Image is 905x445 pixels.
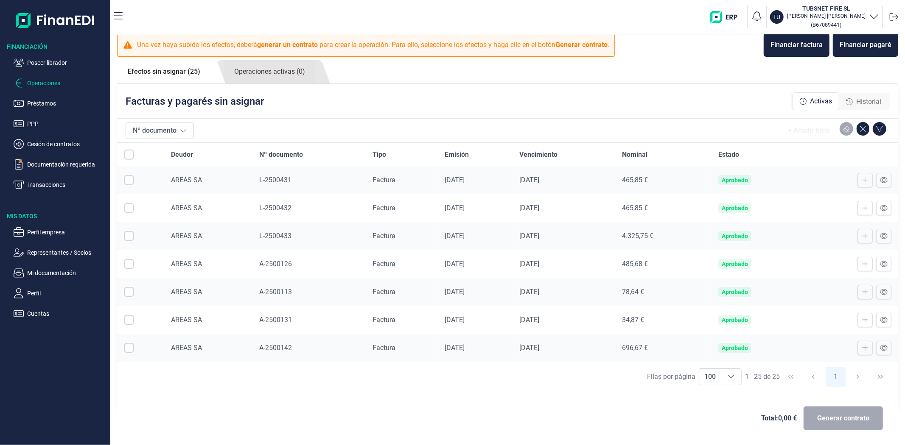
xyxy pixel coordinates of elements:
[622,260,705,268] div: 485,68 €
[117,60,211,83] a: Efectos sin asignar (25)
[722,345,748,351] div: Aprobado
[14,78,107,88] button: Operaciones
[373,344,395,352] span: Factura
[770,4,879,30] button: TUTUBSNET FIRE SL[PERSON_NAME] [PERSON_NAME](B67089441)
[840,40,891,50] div: Financiar pagaré
[622,344,705,352] div: 696,67 €
[856,97,881,107] span: Historial
[171,232,202,240] span: AREAS SA
[27,180,107,190] p: Transacciones
[787,13,866,19] p: [PERSON_NAME] [PERSON_NAME]
[224,60,316,83] a: Operaciones activas (0)
[622,150,647,160] span: Nominal
[803,367,824,387] button: Previous Page
[519,260,608,268] div: [DATE]
[27,98,107,108] p: Préstamos
[27,309,107,319] p: Cuentas
[126,122,194,139] button: Nº documento
[622,176,705,184] div: 465,85 €
[124,147,134,157] div: Row Selected null
[622,316,705,324] div: 34,87 €
[373,232,395,240] span: Factura
[781,367,801,387] button: First Page
[839,93,888,110] div: Historial
[124,259,134,269] div: Row Selected null
[373,260,395,268] span: Factura
[124,287,134,297] div: Row Selected null
[27,248,107,258] p: Representantes / Socios
[519,316,608,324] div: [DATE]
[771,40,823,50] div: Financiar factura
[848,367,868,387] button: Next Page
[259,260,292,268] span: A-2500126
[764,33,829,57] button: Financiar factura
[171,150,193,160] span: Deudor
[14,159,107,170] button: Documentación requerida
[257,41,318,49] b: generar un contrato
[259,232,291,240] span: L-2500433
[259,344,292,352] span: A-2500142
[870,367,891,387] button: Last Page
[647,372,695,382] div: Filas por página
[27,288,107,298] p: Perfil
[259,176,291,184] span: L-2500431
[124,343,134,353] div: Row Selected null
[793,92,839,110] div: Activas
[259,150,303,160] span: Nº documento
[27,119,107,129] p: PPP
[14,58,107,68] button: Poseer librador
[721,369,741,385] div: Choose
[519,232,608,240] div: [DATE]
[445,204,506,212] div: [DATE]
[622,204,705,212] div: 465,85 €
[14,139,107,149] button: Cesión de contratos
[14,98,107,108] button: Préstamos
[445,344,506,352] div: [DATE]
[259,204,291,212] span: L-2500432
[722,233,748,239] div: Aprobado
[171,288,202,296] span: AREAS SA
[699,369,721,385] span: 100
[171,260,202,268] span: AREAS SA
[27,268,107,278] p: Mi documentación
[773,13,781,21] p: TU
[16,7,95,34] img: Logo de aplicación
[14,288,107,298] button: Perfil
[445,260,506,268] div: [DATE]
[124,315,134,325] div: Row Selected null
[259,288,292,296] span: A-2500113
[27,139,107,149] p: Cesión de contratos
[745,373,780,380] span: 1 - 25 de 25
[27,227,107,237] p: Perfil empresa
[787,4,866,13] h3: TUBSNET FIRE SL
[519,288,608,296] div: [DATE]
[373,316,395,324] span: Factura
[126,95,264,108] p: Facturas y pagarés sin asignar
[833,33,898,57] button: Financiar pagaré
[519,204,608,212] div: [DATE]
[171,176,202,184] span: AREAS SA
[14,248,107,258] button: Representantes / Socios
[445,316,506,324] div: [DATE]
[722,317,748,323] div: Aprobado
[555,41,608,49] b: Generar contrato
[14,227,107,237] button: Perfil empresa
[137,40,609,50] p: Una vez haya subido los efectos, deberá para crear la operación. Para ello, seleccione los efecto...
[27,58,107,68] p: Poseer librador
[373,176,395,184] span: Factura
[14,309,107,319] button: Cuentas
[171,344,202,352] span: AREAS SA
[722,205,748,211] div: Aprobado
[14,180,107,190] button: Transacciones
[14,268,107,278] button: Mi documentación
[710,11,744,23] img: erp
[259,316,292,324] span: A-2500131
[519,150,558,160] span: Vencimiento
[373,150,386,160] span: Tipo
[373,288,395,296] span: Factura
[171,204,202,212] span: AREAS SA
[445,176,506,184] div: [DATE]
[14,119,107,129] button: PPP
[27,78,107,88] p: Operaciones
[761,413,797,423] span: Total: 0,00 €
